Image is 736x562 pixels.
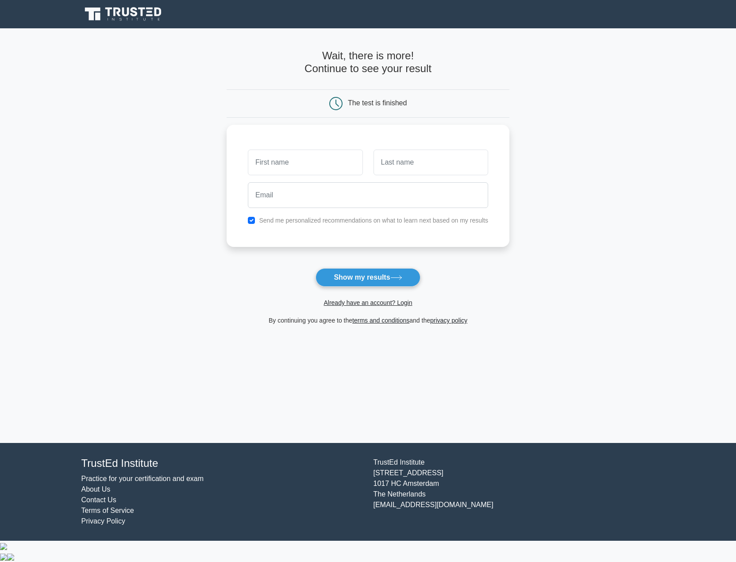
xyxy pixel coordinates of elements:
input: First name [248,150,362,175]
input: Email [248,182,488,208]
input: Last name [374,150,488,175]
div: The test is finished [348,99,407,107]
button: Show my results [316,268,420,287]
h4: Wait, there is more! Continue to see your result [227,50,509,75]
a: privacy policy [430,317,467,324]
h4: TrustEd Institute [81,457,363,470]
a: Terms of Service [81,507,134,514]
img: dragArrows.png [7,554,14,561]
a: Practice for your certification and exam [81,475,204,482]
a: About Us [81,485,111,493]
a: Privacy Policy [81,517,126,525]
div: TrustEd Institute [STREET_ADDRESS] 1017 HC Amsterdam The Netherlands [EMAIL_ADDRESS][DOMAIN_NAME] [368,457,660,527]
a: Already have an account? Login [324,299,412,306]
a: Contact Us [81,496,116,504]
div: By continuing you agree to the and the [221,315,515,326]
label: Send me personalized recommendations on what to learn next based on my results [259,217,488,224]
a: terms and conditions [352,317,409,324]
